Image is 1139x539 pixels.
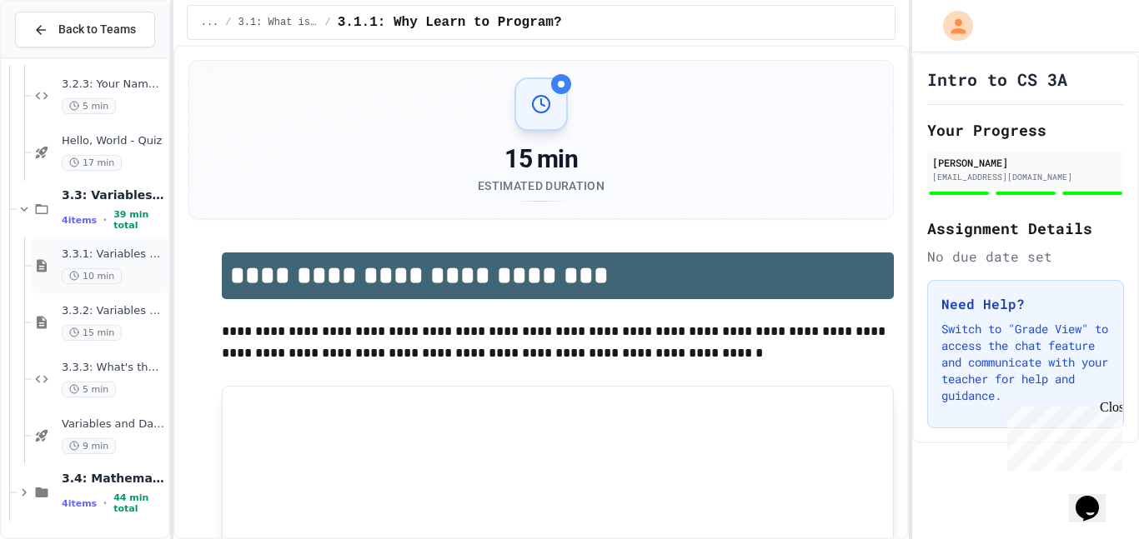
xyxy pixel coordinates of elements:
[103,497,107,510] span: •
[15,12,155,47] button: Back to Teams
[62,215,97,226] span: 4 items
[927,247,1124,267] div: No due date set
[62,77,165,92] span: 3.2.3: Your Name and Favorite Movie
[478,144,605,174] div: 15 min
[62,134,165,148] span: Hello, World - Quiz
[62,187,165,202] span: 3.3: Variables and Data Types
[7,7,115,106] div: Chat with us now!Close
[927,217,1124,240] h2: Assignment Details
[62,471,165,486] span: 3.4: Mathematical Operators
[941,321,1110,404] p: Switch to "Grade View" to access the chat feature and communicate with your teacher for help and ...
[1069,472,1122,522] iframe: chat widget
[58,21,136,38] span: Back to Teams
[62,361,165,375] span: 3.3.3: What's the Type?
[62,382,116,397] span: 5 min
[62,417,165,432] span: Variables and Data types - quiz
[113,492,165,514] span: 44 min total
[941,294,1110,314] h3: Need Help?
[926,7,977,45] div: My Account
[932,171,1119,183] div: [EMAIL_ADDRESS][DOMAIN_NAME]
[201,16,219,29] span: ...
[62,98,116,114] span: 5 min
[932,155,1119,170] div: [PERSON_NAME]
[225,16,231,29] span: /
[62,247,165,262] span: 3.3.1: Variables and Data Types
[238,16,319,29] span: 3.1: What is Code?
[62,325,122,341] span: 15 min
[927,67,1067,91] h1: Intro to CS 3A
[478,177,605,194] div: Estimated Duration
[62,155,122,171] span: 17 min
[62,268,122,284] span: 10 min
[1001,400,1122,471] iframe: chat widget
[338,12,562,32] span: 3.1.1: Why Learn to Program?
[103,213,107,227] span: •
[62,304,165,318] span: 3.3.2: Variables and Data Types - Review
[113,209,165,231] span: 39 min total
[62,498,97,509] span: 4 items
[62,438,116,454] span: 9 min
[325,16,331,29] span: /
[927,118,1124,142] h2: Your Progress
